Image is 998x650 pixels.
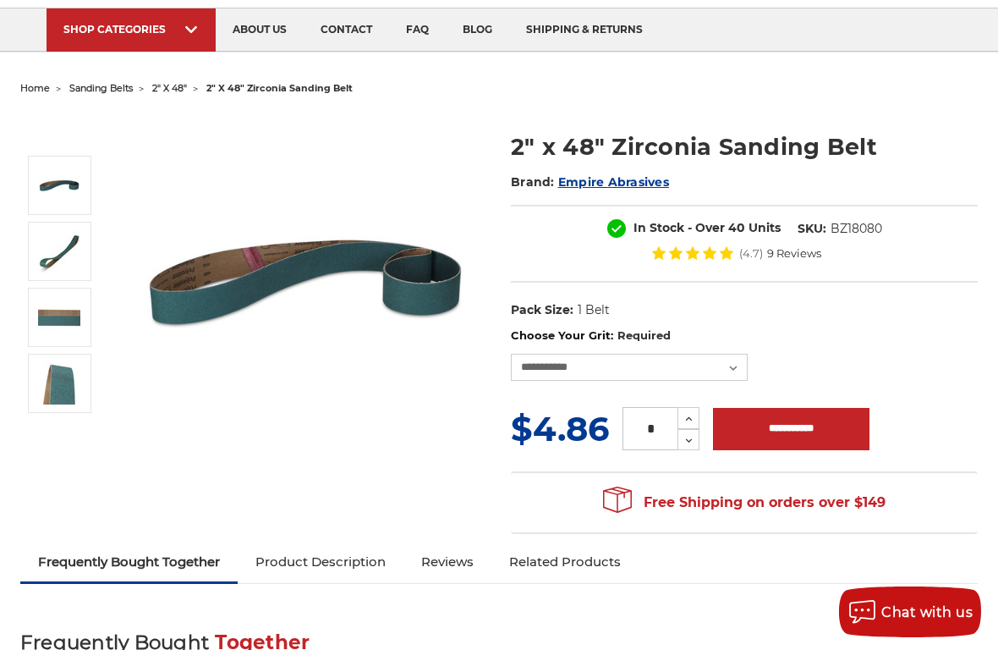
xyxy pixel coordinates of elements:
[137,113,475,451] img: 2" x 48" Sanding Belt - Zirconia
[739,248,763,259] span: (4.7)
[558,174,669,190] a: Empire Abrasives
[304,8,389,52] a: contact
[238,543,403,581] a: Product Description
[511,130,978,163] h1: 2" x 48" Zirconia Sanding Belt
[403,543,491,581] a: Reviews
[603,486,886,520] span: Free Shipping on orders over $149
[798,220,826,238] dt: SKU:
[511,301,573,319] dt: Pack Size:
[633,220,684,235] span: In Stock
[152,82,187,94] a: 2" x 48"
[63,23,199,36] div: SHOP CATEGORIES
[38,296,80,339] img: 2" x 48" Zirc Sanding Belt
[728,220,745,235] span: 40
[491,543,639,581] a: Related Products
[578,301,610,319] dd: 1 Belt
[748,220,781,235] span: Units
[20,543,238,581] a: Frequently Bought Together
[38,362,80,405] img: 2" x 48" - Zirconia Sanding Belt
[38,230,80,273] img: 2" x 48" Zirconia Oxide Sanding Belt
[69,82,133,94] a: sanding belts
[767,248,821,259] span: 9 Reviews
[511,328,978,344] label: Choose Your Grit:
[881,604,973,620] span: Chat with us
[617,328,671,342] small: Required
[206,82,353,94] span: 2" x 48" zirconia sanding belt
[38,164,80,207] img: 2" x 48" Sanding Belt - Zirconia
[446,8,509,52] a: blog
[688,220,725,235] span: - Over
[20,82,50,94] a: home
[831,220,882,238] dd: BZ18080
[839,587,981,637] button: Chat with us
[509,8,660,52] a: shipping & returns
[216,8,304,52] a: about us
[389,8,446,52] a: faq
[511,174,555,190] span: Brand:
[511,408,609,449] span: $4.86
